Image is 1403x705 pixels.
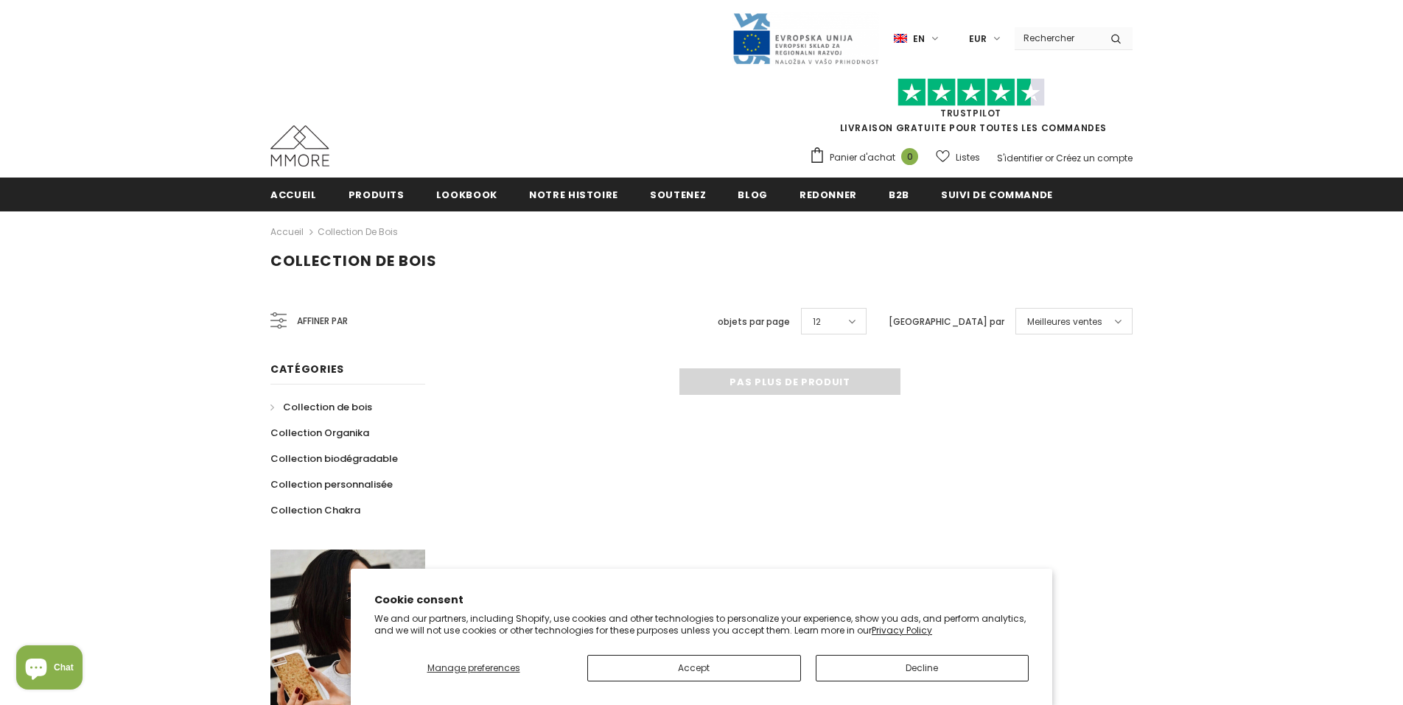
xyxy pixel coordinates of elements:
[894,32,907,45] img: i-lang-1.png
[1045,152,1054,164] span: or
[436,188,497,202] span: Lookbook
[270,471,393,497] a: Collection personnalisée
[800,188,857,202] span: Redonner
[940,107,1001,119] a: TrustPilot
[12,645,87,693] inbox-online-store-chat: Shopify online store chat
[650,188,706,202] span: soutenez
[889,188,909,202] span: B2B
[816,655,1029,681] button: Decline
[732,12,879,66] img: Javni Razpis
[936,144,980,170] a: Listes
[738,188,768,202] span: Blog
[813,315,821,329] span: 12
[529,188,618,202] span: Notre histoire
[1056,152,1133,164] a: Créez un compte
[889,315,1004,329] label: [GEOGRAPHIC_DATA] par
[898,78,1045,107] img: Faites confiance aux étoiles pilotes
[270,446,398,471] a: Collection biodégradable
[270,394,372,420] a: Collection de bois
[427,662,520,674] span: Manage preferences
[941,178,1053,211] a: Suivi de commande
[270,497,360,523] a: Collection Chakra
[297,313,348,329] span: Affiner par
[800,178,857,211] a: Redonner
[270,452,398,466] span: Collection biodégradable
[889,178,909,211] a: B2B
[270,477,393,491] span: Collection personnalisée
[349,188,405,202] span: Produits
[956,150,980,165] span: Listes
[650,178,706,211] a: soutenez
[270,125,329,166] img: Cas MMORE
[318,225,398,238] a: Collection de bois
[718,315,790,329] label: objets par page
[270,223,304,241] a: Accueil
[283,400,372,414] span: Collection de bois
[941,188,1053,202] span: Suivi de commande
[374,613,1029,636] p: We and our partners, including Shopify, use cookies and other technologies to personalize your ex...
[809,85,1133,134] span: LIVRAISON GRATUITE POUR TOUTES LES COMMANDES
[374,592,1029,608] h2: Cookie consent
[732,32,879,44] a: Javni Razpis
[270,362,344,376] span: Catégories
[270,178,317,211] a: Accueil
[374,655,573,681] button: Manage preferences
[997,152,1043,164] a: S'identifier
[901,148,918,165] span: 0
[587,655,801,681] button: Accept
[1027,315,1102,329] span: Meilleures ventes
[872,624,932,636] a: Privacy Policy
[270,420,369,446] a: Collection Organika
[738,178,768,211] a: Blog
[913,32,925,46] span: en
[436,178,497,211] a: Lookbook
[529,178,618,211] a: Notre histoire
[830,150,895,165] span: Panier d'achat
[270,188,317,202] span: Accueil
[969,32,987,46] span: EUR
[809,147,926,169] a: Panier d'achat 0
[1015,27,1099,49] input: Search Site
[270,250,437,271] span: Collection de bois
[270,503,360,517] span: Collection Chakra
[349,178,405,211] a: Produits
[270,426,369,440] span: Collection Organika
